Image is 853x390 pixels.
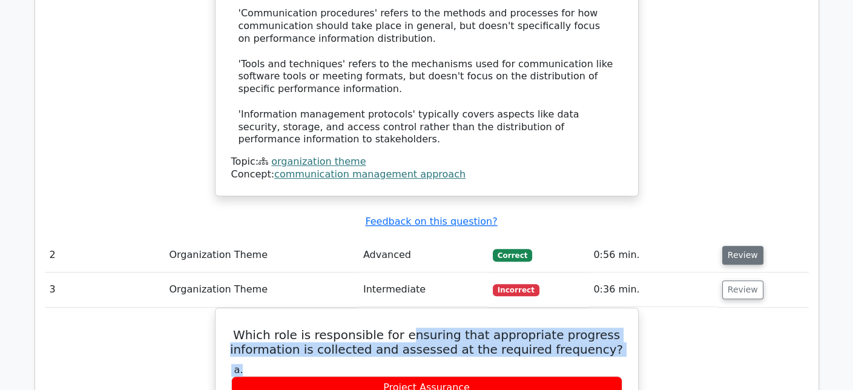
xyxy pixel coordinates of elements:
[722,246,763,265] button: Review
[164,273,358,307] td: Organization Theme
[271,156,366,167] a: organization theme
[45,273,165,307] td: 3
[722,280,763,299] button: Review
[231,168,622,181] div: Concept:
[230,328,624,357] h5: Which role is responsible for ensuring that appropriate progress information is collected and ass...
[365,216,497,227] a: Feedback on this question?
[493,284,539,296] span: Incorrect
[588,238,717,273] td: 0:56 min.
[45,238,165,273] td: 2
[164,238,358,273] td: Organization Theme
[358,273,488,307] td: Intermediate
[234,364,243,375] span: a.
[493,249,532,261] span: Correct
[231,156,622,168] div: Topic:
[274,168,466,180] a: communication management approach
[588,273,717,307] td: 0:36 min.
[358,238,488,273] td: Advanced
